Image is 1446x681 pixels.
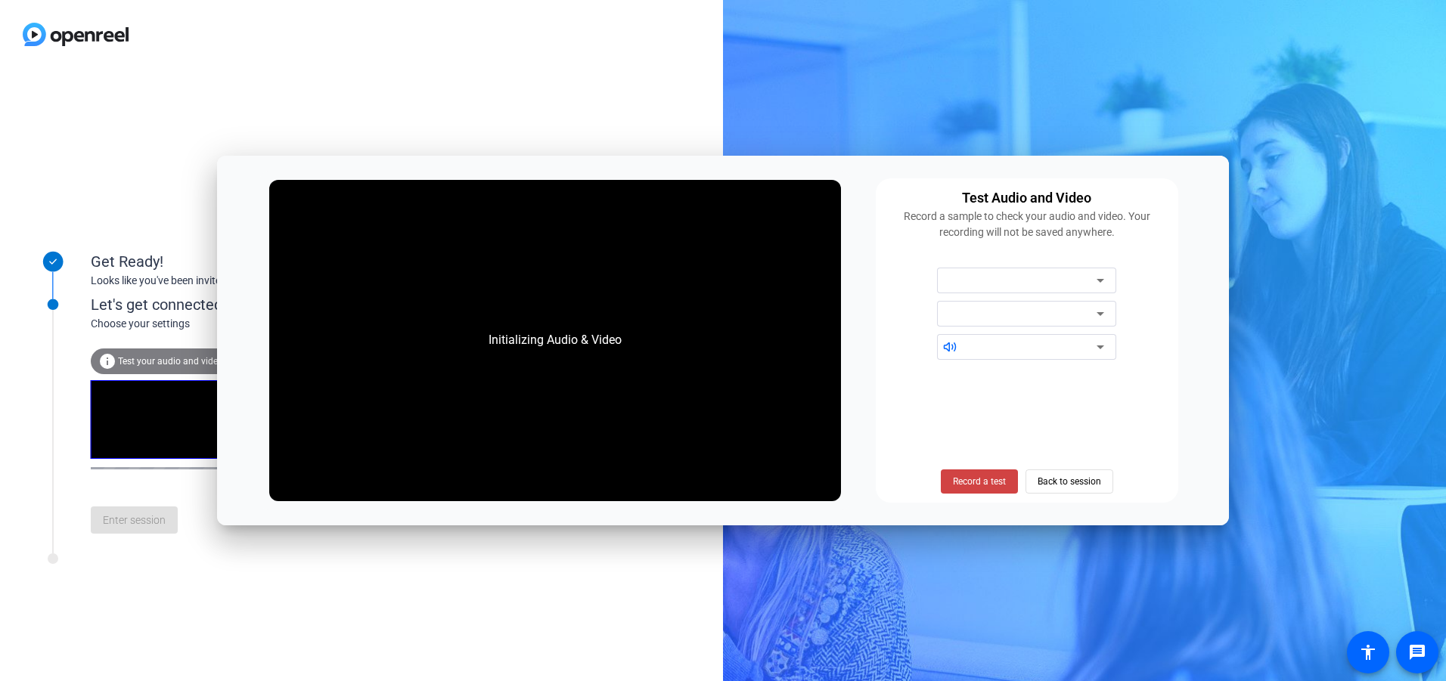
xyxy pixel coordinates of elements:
[941,469,1018,494] button: Record a test
[118,356,223,367] span: Test your audio and video
[953,475,1006,488] span: Record a test
[962,187,1091,209] div: Test Audio and Video
[885,209,1169,240] div: Record a sample to check your audio and video. Your recording will not be saved anywhere.
[91,250,393,273] div: Get Ready!
[473,316,637,364] div: Initializing Audio & Video
[91,293,424,316] div: Let's get connected.
[1408,643,1426,661] mat-icon: message
[98,352,116,370] mat-icon: info
[91,316,424,332] div: Choose your settings
[91,273,393,289] div: Looks like you've been invited to join
[1026,469,1113,494] button: Back to session
[1038,467,1101,496] span: Back to session
[1359,643,1377,661] mat-icon: accessibility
